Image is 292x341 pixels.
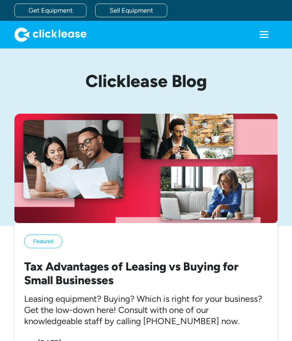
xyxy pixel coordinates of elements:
a: home [14,27,87,42]
div: Featured [33,238,53,245]
h1: Clicklease Blog [14,72,278,91]
div: menu [250,21,278,48]
h2: Tax Advantages of Leasing vs Buying for Small Businesses [24,260,268,287]
p: Leasing equipment? Buying? Which is right for your business? Get the low-down here! Consult with ... [24,293,268,327]
a: Sell Equipment [95,4,167,17]
img: Clicklease logo [14,27,87,42]
a: Get Equipment [14,4,87,17]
